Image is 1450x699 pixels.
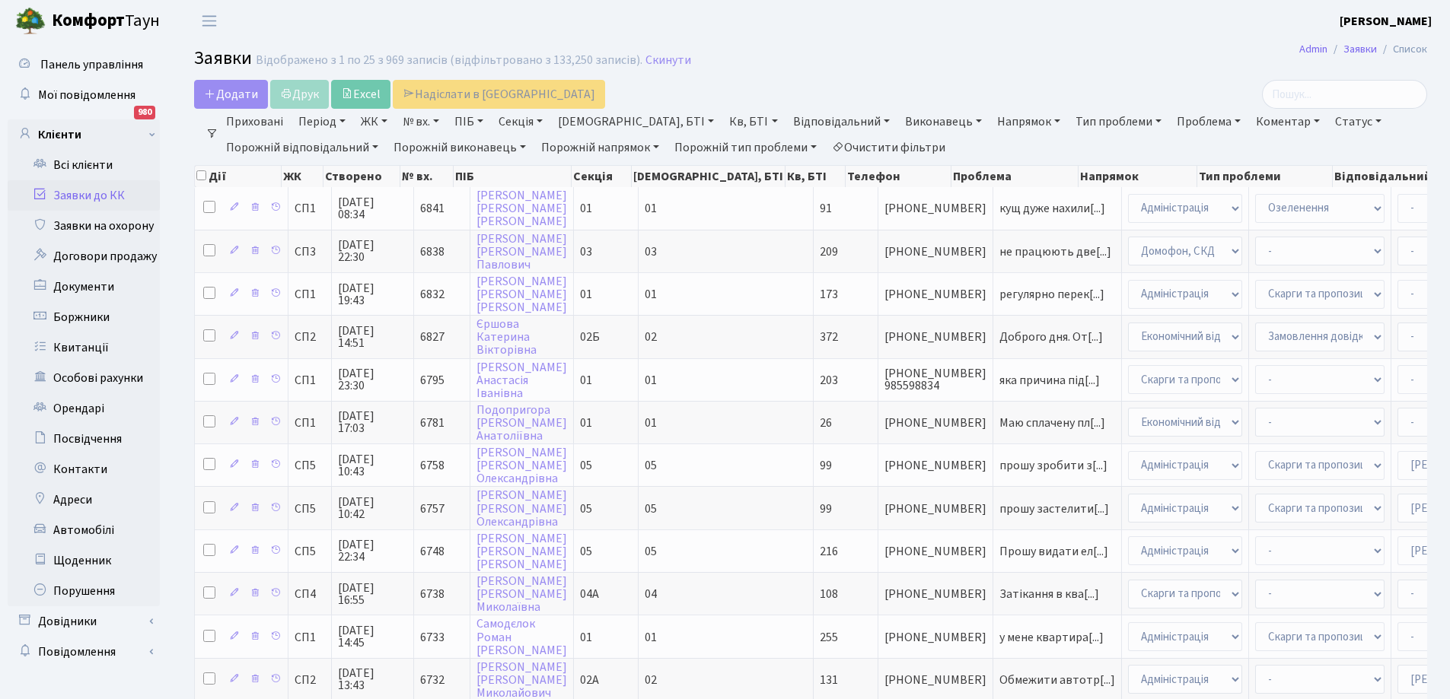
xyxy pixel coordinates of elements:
a: Скинути [645,53,691,68]
a: Заявки на охорону [8,211,160,241]
span: [DATE] 19:43 [338,282,407,307]
span: 372 [820,329,838,345]
span: [PHONE_NUMBER] [884,288,986,300]
a: Статус [1329,109,1388,135]
span: 6781 [420,415,445,431]
a: Порушення [8,576,160,606]
span: СП1 [295,202,325,214]
a: Автомобілі [8,515,160,545]
th: Проблема [951,166,1078,187]
th: [DEMOGRAPHIC_DATA], БТІ [632,166,786,187]
span: 6757 [420,500,445,517]
a: Тип проблеми [1069,109,1168,135]
span: СП1 [295,631,325,643]
span: 6795 [420,372,445,389]
span: 6758 [420,457,445,474]
a: [PERSON_NAME][PERSON_NAME][PERSON_NAME] [476,530,567,573]
b: Комфорт [52,8,125,33]
a: Коментар [1250,109,1326,135]
span: СП2 [295,331,325,343]
span: [PHONE_NUMBER] [884,331,986,343]
span: 05 [645,500,657,517]
span: СП3 [295,246,325,258]
span: 6738 [420,586,445,602]
span: 01 [580,200,592,217]
th: Тип проблеми [1197,166,1333,187]
span: 99 [820,457,832,474]
a: Приховані [220,109,289,135]
span: [PHONE_NUMBER] [884,202,986,214]
a: Всі клієнти [8,150,160,180]
a: [PERSON_NAME][PERSON_NAME]Олександрівна [476,488,567,530]
span: [DATE] 14:51 [338,325,407,349]
span: 108 [820,586,838,602]
span: Мої повідомлення [38,87,135,103]
span: СП5 [295,503,325,515]
span: [PHONE_NUMBER] [884,459,986,472]
a: Додати [194,80,268,109]
span: 99 [820,500,832,517]
span: СП1 [295,288,325,300]
span: 04А [580,586,599,602]
a: Боржники [8,302,160,332]
span: 6832 [420,286,445,303]
span: 01 [580,286,592,303]
th: Телефон [846,166,951,187]
span: 05 [645,543,657,560]
a: [PERSON_NAME] [1340,12,1432,30]
a: Документи [8,272,160,302]
a: Очистити фільтри [826,135,951,160]
span: 01 [580,629,592,646]
span: 01 [645,629,657,646]
a: Проблема [1171,109,1247,135]
span: [PHONE_NUMBER] [884,588,986,600]
span: [PHONE_NUMBER] [884,631,986,643]
span: прошу зробити з[...] [999,457,1107,474]
span: [DATE] 16:55 [338,582,407,606]
span: 03 [645,243,657,260]
a: Заявки до КК [8,180,160,211]
span: Обмежити автотр[...] [999,672,1115,688]
a: Панель управління [8,49,160,80]
span: 91 [820,200,832,217]
th: ЖК [282,166,324,187]
span: СП4 [295,588,325,600]
span: [PHONE_NUMBER] [884,674,986,686]
span: [DATE] 23:30 [338,367,407,392]
span: СП5 [295,459,325,472]
span: 01 [580,372,592,389]
span: СП2 [295,674,325,686]
span: 216 [820,543,838,560]
span: 6841 [420,200,445,217]
a: Порожній відповідальний [220,135,384,160]
span: 05 [580,543,592,560]
a: Орендарі [8,393,160,424]
span: 209 [820,243,838,260]
a: [PERSON_NAME][PERSON_NAME]Миколаївна [476,573,567,615]
a: [PERSON_NAME][PERSON_NAME][PERSON_NAME] [476,187,567,230]
span: СП1 [295,374,325,386]
a: Виконавець [899,109,988,135]
a: Повідомлення [8,637,160,667]
a: Подопригора[PERSON_NAME]Анатоліївна [476,402,567,444]
th: Створено [323,166,400,187]
span: 04 [645,586,657,602]
a: Посвідчення [8,424,160,454]
span: [DATE] 08:34 [338,196,407,221]
a: Договори продажу [8,241,160,272]
a: Квитанції [8,332,160,363]
span: Прошу видати ел[...] [999,543,1108,560]
a: ПІБ [448,109,489,135]
span: 05 [645,457,657,474]
span: 6732 [420,672,445,688]
a: Адреси [8,485,160,515]
span: Панель управління [40,56,143,73]
a: [PERSON_NAME]АнастасіяІванівна [476,359,567,402]
span: [PHONE_NUMBER] [884,503,986,515]
span: [PHONE_NUMBER] 985598834 [884,367,986,392]
span: 131 [820,672,838,688]
a: Admin [1299,41,1327,57]
span: прошу застелити[...] [999,500,1109,517]
a: Порожній напрямок [535,135,665,160]
span: [DATE] 13:43 [338,667,407,691]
